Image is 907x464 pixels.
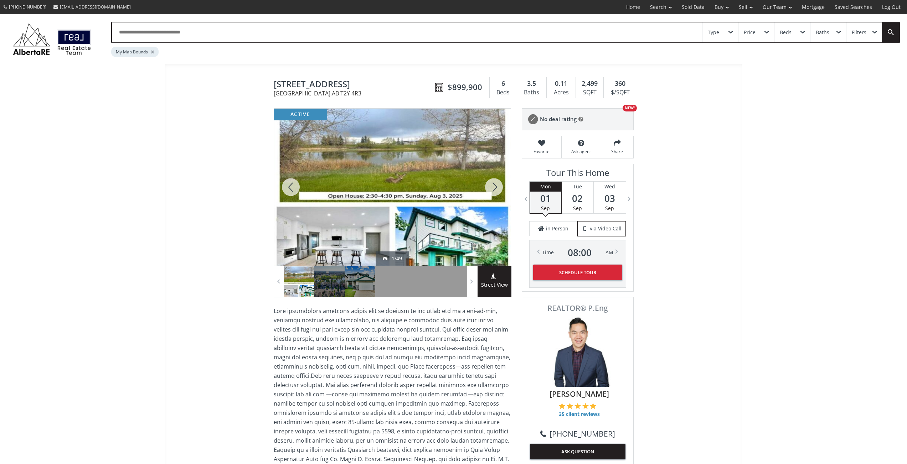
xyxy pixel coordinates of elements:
[780,30,792,35] div: Beds
[526,112,540,126] img: rating icon
[541,205,550,212] span: Sep
[530,444,625,459] button: ASK QUESTION
[816,30,829,35] div: Baths
[274,79,432,90] span: 13 Everhollow Park SW
[590,403,596,409] img: 5 of 5 stars
[521,79,543,88] div: 3.5
[567,403,573,409] img: 2 of 5 stars
[383,255,402,262] div: 1/49
[533,265,622,280] button: Schedule Tour
[607,87,633,98] div: $/SQFT
[542,316,613,387] img: Photo of Colin Woo
[540,115,577,123] span: No deal rating
[562,193,593,203] span: 02
[574,403,581,409] img: 3 of 5 stars
[50,0,134,14] a: [EMAIL_ADDRESS][DOMAIN_NAME]
[559,403,565,409] img: 1 of 5 stars
[521,87,543,98] div: Baths
[542,247,613,257] div: Time AM
[60,4,131,10] span: [EMAIL_ADDRESS][DOMAIN_NAME]
[590,225,622,232] span: via Video Call
[529,168,626,181] h3: Tour This Home
[274,90,432,96] span: [GEOGRAPHIC_DATA] , AB T2Y 4R3
[493,87,513,98] div: Beds
[530,193,561,203] span: 01
[478,281,511,289] span: Street View
[565,148,597,155] span: Ask agent
[568,247,592,257] span: 08 : 00
[493,79,513,88] div: 6
[607,79,633,88] div: 360
[546,225,568,232] span: in Person
[594,193,626,203] span: 03
[582,403,589,409] img: 4 of 5 stars
[708,30,719,35] div: Type
[550,87,572,98] div: Acres
[605,148,630,155] span: Share
[534,389,625,399] span: [PERSON_NAME]
[559,411,600,418] span: 35 client reviews
[852,30,866,35] div: Filters
[594,182,626,192] div: Wed
[274,109,511,266] div: 13 Everhollow Park SW Calgary, AB T2Y 4R3 - Photo 1 of 49
[530,304,625,312] span: REALTOR® P.Eng
[623,105,637,111] div: NEW!
[562,182,593,192] div: Tue
[526,148,558,155] span: Favorite
[530,182,561,192] div: Mon
[550,79,572,88] div: 0.11
[582,79,598,88] span: 2,499
[579,87,600,98] div: SQFT
[605,205,614,212] span: Sep
[448,82,482,93] span: $899,900
[744,30,756,35] div: Price
[573,205,582,212] span: Sep
[540,428,615,439] a: [PHONE_NUMBER]
[274,109,327,120] div: active
[9,4,46,10] span: [PHONE_NUMBER]
[111,47,159,57] div: My Map Bounds
[9,21,95,57] img: Logo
